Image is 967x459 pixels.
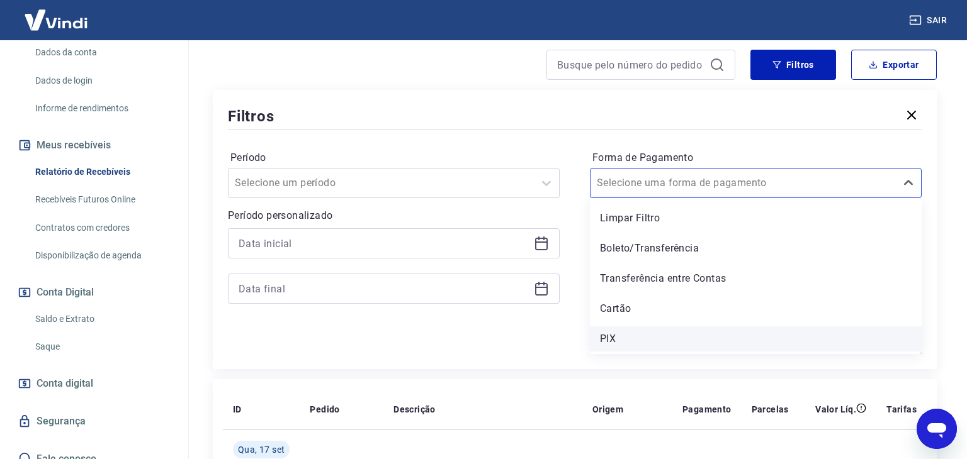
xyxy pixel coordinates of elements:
a: Dados da conta [30,40,173,65]
span: Qua, 17 set [238,443,285,456]
button: Exportar [851,50,937,80]
h5: Filtros [228,106,274,126]
p: Tarifas [886,403,917,416]
button: Filtros [750,50,836,80]
input: Data inicial [239,234,529,253]
a: Saque [30,334,173,360]
button: Meus recebíveis [15,131,173,159]
p: Pedido [310,403,339,416]
p: ID [233,403,242,416]
button: Sair [907,9,952,32]
a: Dados de login [30,68,173,94]
div: Cartão [590,296,922,321]
div: Transferência entre Contas [590,266,922,291]
label: Forma de Pagamento [592,150,919,165]
input: Data final [239,279,529,298]
span: Conta digital [37,375,93,392]
p: Período personalizado [228,208,560,223]
label: Período [230,150,557,165]
p: Origem [592,403,623,416]
input: Busque pelo número do pedido [557,55,704,74]
div: Boleto/Transferência [590,236,922,261]
a: Relatório de Recebíveis [30,159,173,185]
a: Informe de rendimentos [30,96,173,121]
a: Recebíveis Futuros Online [30,187,173,213]
a: Disponibilização de agenda [30,243,173,268]
button: Conta Digital [15,279,173,306]
div: PIX [590,326,922,351]
a: Segurança [15,407,173,435]
a: Conta digital [15,370,173,397]
a: Contratos com credores [30,215,173,241]
div: Limpar Filtro [590,206,922,231]
p: Parcelas [752,403,789,416]
p: Pagamento [682,403,732,416]
a: Saldo e Extrato [30,306,173,332]
img: Vindi [15,1,97,39]
iframe: Botão para abrir a janela de mensagens [917,409,957,449]
p: Valor Líq. [815,403,856,416]
p: Descrição [393,403,436,416]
